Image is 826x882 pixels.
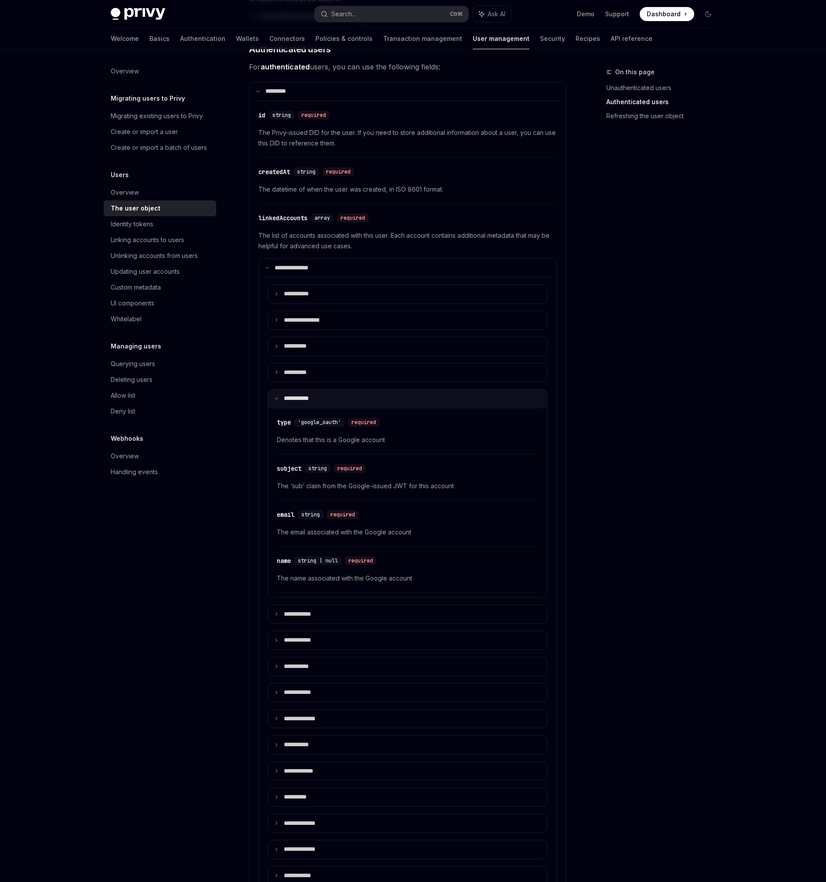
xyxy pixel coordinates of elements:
[249,61,566,73] span: For users, you can use the following fields:
[111,219,153,229] div: Identity tokens
[611,28,652,49] a: API reference
[258,167,290,176] div: createdAt
[301,511,320,518] span: string
[111,390,135,401] div: Allow list
[606,109,722,123] a: Refreshing the user object
[111,111,203,121] div: Migrating existing users to Privy
[104,372,216,388] a: Deleting users
[277,527,538,537] span: The email associated with the Google account
[111,406,135,417] div: Deny list
[111,451,139,461] div: Overview
[277,464,301,473] div: subject
[111,187,139,198] div: Overview
[104,279,216,295] a: Custom metadata
[104,464,216,480] a: Handling events
[111,66,139,76] div: Overview
[111,170,129,180] h5: Users
[308,465,327,472] span: string
[104,108,216,124] a: Migrating existing users to Privy
[104,448,216,464] a: Overview
[111,374,152,385] div: Deleting users
[640,7,694,21] a: Dashboard
[111,282,161,293] div: Custom metadata
[104,63,216,79] a: Overview
[111,127,178,137] div: Create or import a user
[577,10,594,18] a: Demo
[277,481,538,491] span: The ‘sub’ claim from the Google-issued JWT for this account
[647,10,681,18] span: Dashboard
[111,93,185,104] h5: Migrating users to Privy
[297,168,315,175] span: string
[258,184,557,195] span: The datetime of when the user was created, in ISO 8601 format.
[104,356,216,372] a: Querying users
[104,232,216,248] a: Linking accounts to users
[488,10,505,18] span: Ask AI
[258,127,557,149] span: The Privy-issued DID for the user. If you need to store additional information about a user, you ...
[322,167,354,176] div: required
[576,28,600,49] a: Recipes
[111,341,161,352] h5: Managing users
[701,7,715,21] button: Toggle dark mode
[111,467,158,477] div: Handling events
[258,111,265,120] div: id
[348,418,380,427] div: required
[111,433,143,444] h5: Webhooks
[615,67,655,77] span: On this page
[277,556,291,565] div: name
[111,314,141,324] div: Whitelabel
[149,28,170,49] a: Basics
[111,28,139,49] a: Welcome
[104,200,216,216] a: The user object
[337,214,369,222] div: required
[277,573,538,584] span: The name associated with the Google account
[540,28,565,49] a: Security
[269,28,305,49] a: Connectors
[258,230,557,251] span: The list of accounts associated with this user. Each account contains additional metadata that ma...
[111,359,155,369] div: Querying users
[236,28,259,49] a: Wallets
[104,185,216,200] a: Overview
[331,9,356,19] div: Search...
[473,28,529,49] a: User management
[111,250,198,261] div: Unlinking accounts from users
[104,311,216,327] a: Whitelabel
[104,388,216,403] a: Allow list
[111,235,184,245] div: Linking accounts to users
[111,298,154,309] div: UI components
[272,112,291,119] span: string
[383,28,462,49] a: Transaction management
[606,95,722,109] a: Authenticated users
[327,510,359,519] div: required
[334,464,366,473] div: required
[345,556,377,565] div: required
[473,6,511,22] button: Ask AI
[111,266,180,277] div: Updating user accounts
[606,81,722,95] a: Unauthenticated users
[605,10,629,18] a: Support
[104,295,216,311] a: UI components
[277,418,291,427] div: type
[261,62,310,71] strong: authenticated
[258,214,308,222] div: linkedAccounts
[104,124,216,140] a: Create or import a user
[298,557,338,564] span: string | null
[111,8,165,20] img: dark logo
[104,264,216,279] a: Updating user accounts
[249,43,331,55] span: Authenticated users
[450,11,463,18] span: Ctrl K
[315,6,468,22] button: Search...CtrlK
[315,28,373,49] a: Policies & controls
[104,216,216,232] a: Identity tokens
[277,435,538,445] span: Denotes that this is a Google account
[315,214,330,221] span: array
[298,419,341,426] span: 'google_oauth'
[298,111,330,120] div: required
[111,203,160,214] div: The user object
[104,403,216,419] a: Deny list
[180,28,225,49] a: Authentication
[104,140,216,156] a: Create or import a batch of users
[111,142,207,153] div: Create or import a batch of users
[277,510,294,519] div: email
[104,248,216,264] a: Unlinking accounts from users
